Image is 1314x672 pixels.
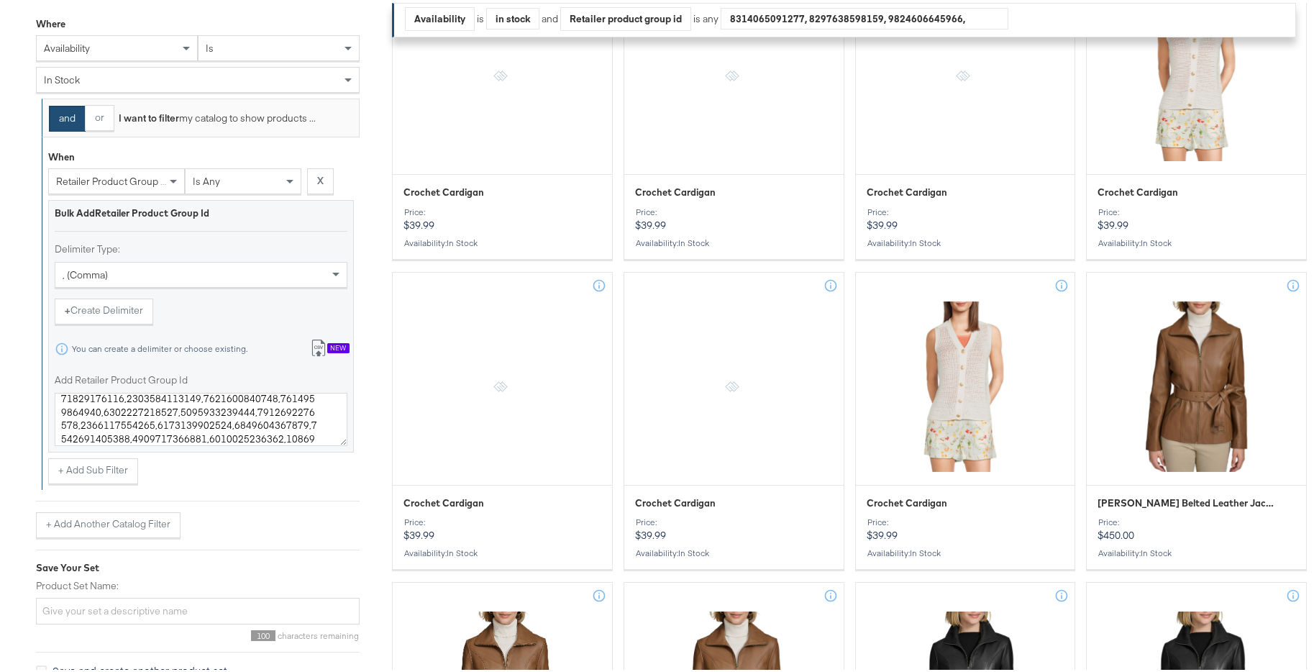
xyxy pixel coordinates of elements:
[1141,545,1172,555] span: in stock
[635,545,833,555] div: Availability :
[867,204,1064,229] p: $39.99
[56,172,169,185] span: retailer product group id
[1098,204,1295,229] p: $39.99
[36,627,360,638] div: characters remaining
[206,39,214,52] span: is
[635,514,833,539] p: $39.99
[403,514,601,525] div: Price:
[48,455,138,481] button: + Add Sub Filter
[1098,514,1295,525] div: Price:
[403,235,601,245] div: Availability :
[1098,235,1295,245] div: Availability :
[867,235,1064,245] div: Availability :
[55,204,347,217] div: Bulk Add Retailer Product Group Id
[49,103,86,129] button: and
[867,514,1064,525] div: Price:
[867,514,1064,539] p: $39.99
[85,102,114,128] button: or
[1098,204,1295,214] div: Price:
[910,545,941,555] span: in stock
[635,204,833,229] p: $39.99
[1098,183,1178,196] span: Crochet Cardigan
[251,627,275,638] span: 100
[867,204,1064,214] div: Price:
[403,204,601,214] div: Price:
[678,235,709,245] span: in stock
[635,204,833,214] div: Price:
[910,235,941,245] span: in stock
[114,109,316,122] div: my catalog to show products ...
[55,371,347,384] label: Add Retailer Product Group Id
[55,390,347,443] textarea: 1138800520657,1465807273855,9836868374525,7216966339323,8382590277406,0182592607149,8356893918060...
[300,333,360,360] button: New
[635,183,716,196] span: Crochet Cardigan
[867,183,947,196] span: Crochet Cardigan
[55,240,347,253] label: Delimiter Type:
[55,296,153,322] button: +Create Delimiter
[1098,545,1295,555] div: Availability :
[71,341,248,351] div: You can create a delimiter or choose existing.
[193,172,220,185] span: is any
[36,576,360,590] label: Product Set Name:
[1098,494,1275,507] span: Tatum Belted Leather Jacket
[119,109,179,122] strong: I want to filter
[1098,514,1295,539] p: $450.00
[475,9,486,23] div: is
[36,14,65,28] div: Where
[403,545,601,555] div: Availability :
[307,165,334,191] button: X
[867,545,1064,555] div: Availability :
[635,514,833,525] div: Price:
[691,9,721,23] div: is any
[403,514,601,539] p: $39.99
[327,340,350,350] div: New
[403,494,484,507] span: Crochet Cardigan
[48,147,75,161] div: When
[447,545,478,555] span: in stock
[403,183,484,196] span: Crochet Cardigan
[635,235,833,245] div: Availability :
[63,265,108,278] span: , (comma)
[867,494,947,507] span: Crochet Cardigan
[36,509,181,535] button: + Add Another Catalog Filter
[561,5,690,27] div: Retailer product group id
[487,5,539,27] div: in stock
[1141,235,1172,245] span: in stock
[635,494,716,507] span: Crochet Cardigan
[447,235,478,245] span: in stock
[36,558,360,572] div: Save Your Set
[406,5,474,27] div: Availability
[721,5,1008,27] div: 8314065091277, 8297638598159, 9824606645966, 4678909508131, 2086749936376, 6124191403773, 5841013...
[403,204,601,229] p: $39.99
[542,4,1008,28] div: and
[36,595,360,622] input: Give your set a descriptive name
[44,39,90,52] span: availability
[44,71,80,83] span: in stock
[678,545,709,555] span: in stock
[65,301,70,314] strong: +
[317,171,324,185] strong: X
